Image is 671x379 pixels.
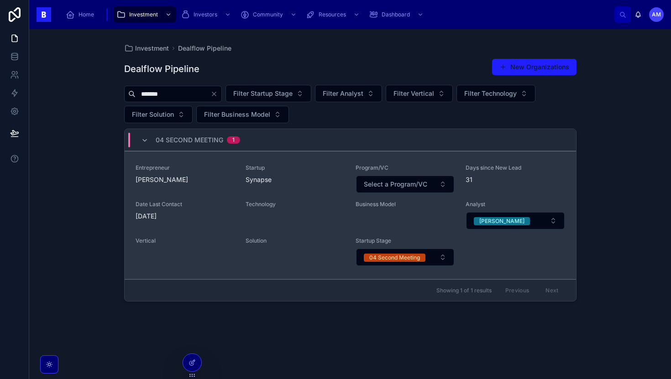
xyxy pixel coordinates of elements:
[436,287,492,294] span: Showing 1 of 1 results
[156,135,223,145] span: 04 Second Meeting
[178,44,231,53] a: Dealflow Pipeline
[474,216,530,225] button: Unselect ADRIAN
[194,11,217,18] span: Investors
[225,85,311,102] button: Select Button
[466,212,564,229] button: Select Button
[466,201,565,208] span: Analyst
[136,201,235,208] span: Date Last Contact
[125,151,576,279] a: Entrepreneur[PERSON_NAME]StartupSynapseProgram/VCSelect ButtonDays since New Lead31Date Last Cont...
[210,90,221,98] button: Clear
[382,11,410,18] span: Dashboard
[178,6,236,23] a: Investors
[196,106,289,123] button: Select Button
[466,164,565,171] span: Days since New Lead
[136,164,235,171] span: Entrepreneur
[246,201,345,208] span: Technology
[323,89,363,98] span: Filter Analyst
[364,180,427,189] span: Select a Program/VC
[386,85,453,102] button: Select Button
[246,164,345,171] span: Startup
[356,249,454,266] button: Select Button
[136,237,235,244] span: Vertical
[652,11,661,18] span: AM
[136,175,235,184] span: [PERSON_NAME]
[366,6,428,23] a: Dashboard
[237,6,301,23] a: Community
[132,110,174,119] span: Filter Solution
[356,164,455,171] span: Program/VC
[464,89,517,98] span: Filter Technology
[246,175,345,184] span: Synapse
[466,175,565,184] span: 31
[356,237,455,244] span: Startup Stage
[114,6,176,23] a: Investment
[253,11,283,18] span: Community
[246,237,345,244] span: Solution
[136,212,157,221] p: [DATE]
[319,11,346,18] span: Resources
[369,254,420,262] div: 04 Second Meeting
[124,44,169,53] a: Investment
[124,62,199,75] h1: Dealflow Pipeline
[129,11,158,18] span: Investment
[58,5,614,25] div: scrollable content
[79,11,94,18] span: Home
[479,217,524,225] div: [PERSON_NAME]
[63,6,100,23] a: Home
[456,85,535,102] button: Select Button
[204,110,270,119] span: Filter Business Model
[356,201,455,208] span: Business Model
[303,6,364,23] a: Resources
[492,59,577,75] button: New Organizations
[315,85,382,102] button: Select Button
[393,89,434,98] span: Filter Vertical
[356,176,454,193] button: Select Button
[37,7,51,22] img: App logo
[124,106,193,123] button: Select Button
[232,136,235,144] div: 1
[233,89,293,98] span: Filter Startup Stage
[135,44,169,53] span: Investment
